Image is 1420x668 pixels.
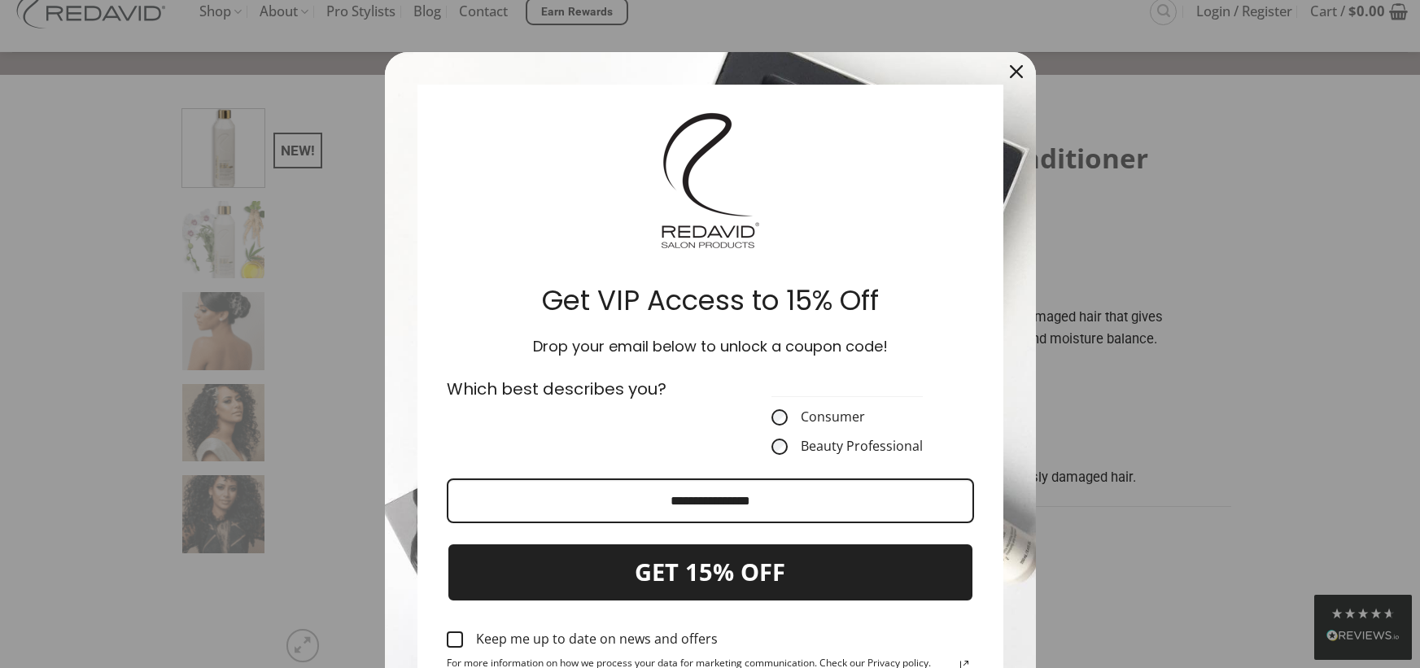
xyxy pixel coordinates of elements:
[447,377,701,401] p: Which best describes you?
[771,439,788,455] input: Beauty Professional
[443,338,977,356] h3: Drop your email below to unlock a coupon code!
[1010,65,1023,78] svg: close icon
[771,409,788,426] input: Consumer
[447,478,974,523] input: Email field
[447,543,974,602] button: GET 15% OFF
[771,377,923,455] fieldset: CustomerType
[771,409,923,426] label: Consumer
[771,439,923,455] label: Beauty Professional
[443,283,977,318] h2: Get VIP Access to 15% Off
[997,52,1036,91] button: Close
[476,631,718,647] div: Keep me up to date on news and offers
